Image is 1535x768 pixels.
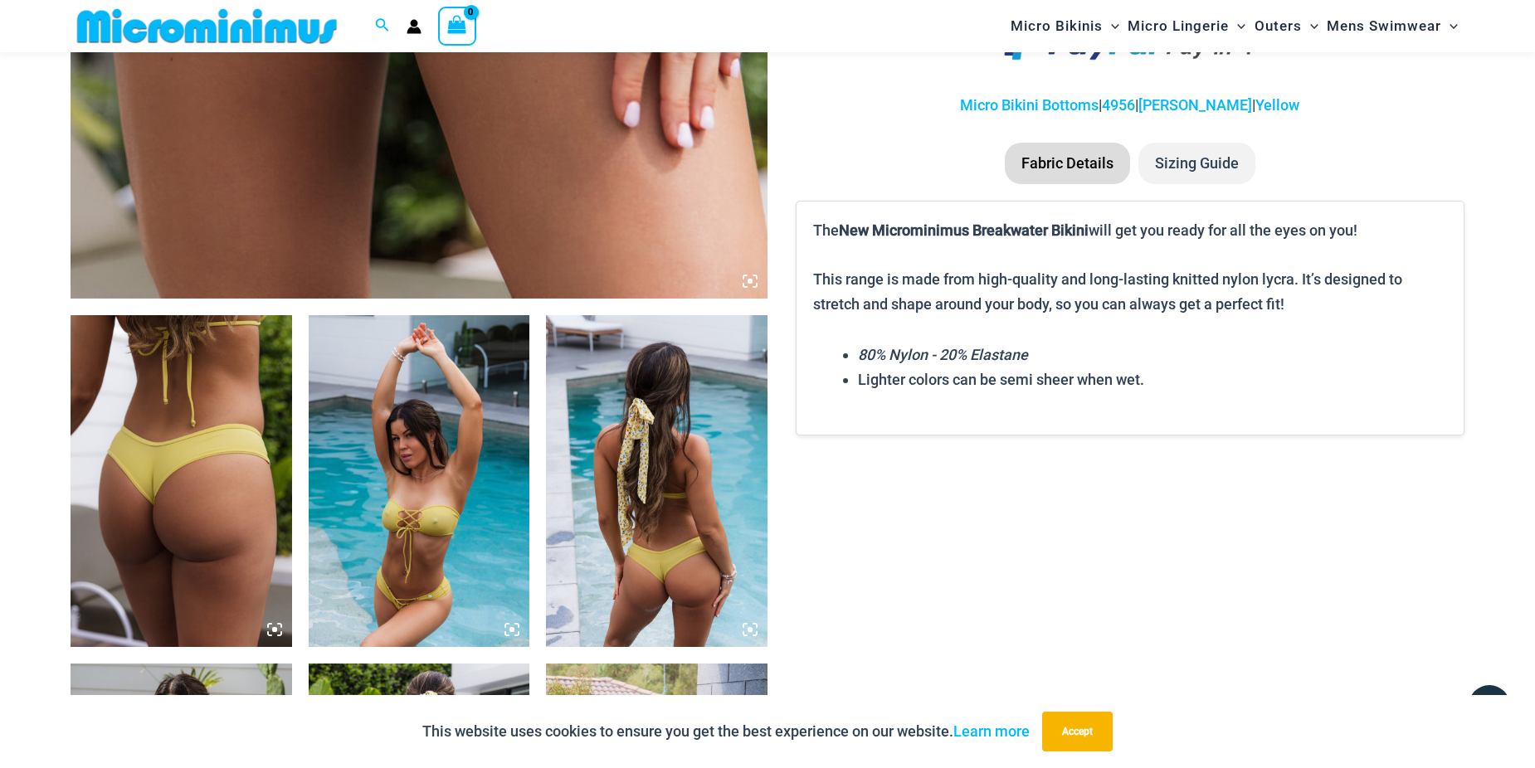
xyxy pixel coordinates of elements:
[1323,5,1462,47] a: Mens SwimwearMenu ToggleMenu Toggle
[1102,96,1135,114] a: 4956
[1229,5,1245,47] span: Menu Toggle
[813,218,1447,317] p: The will get you ready for all the eyes on you! This range is made from high-quality and long-las...
[960,96,1099,114] a: Micro Bikini Bottoms
[407,19,422,34] a: Account icon link
[796,93,1464,118] p: | | |
[375,16,390,36] a: Search icon link
[1138,143,1255,184] li: Sizing Guide
[953,722,1030,740] a: Learn more
[1005,143,1130,184] li: Fabric Details
[438,7,476,45] a: View Shopping Cart, empty
[1302,5,1318,47] span: Menu Toggle
[71,315,292,647] img: Breakwater Lemon Yellow 4956 Thong
[858,367,1447,392] li: Lighter colors can be semi sheer when wet.
[422,719,1030,744] p: This website uses cookies to ensure you get the best experience on our website.
[858,346,1028,363] em: 80% Nylon - 20% Elastane
[1006,5,1123,47] a: Micro BikinisMenu ToggleMenu Toggle
[1138,96,1252,114] a: [PERSON_NAME]
[546,315,767,647] img: Breakwater Lemon Yellow 341 halter 4956 Thong
[71,7,344,45] img: MM SHOP LOGO FLAT
[839,221,1089,239] b: New Microminimus Breakwater Bikini
[1255,96,1299,114] a: Yellow
[1250,5,1323,47] a: OutersMenu ToggleMenu Toggle
[1011,5,1103,47] span: Micro Bikinis
[1123,5,1250,47] a: Micro LingerieMenu ToggleMenu Toggle
[1255,5,1302,47] span: Outers
[1103,5,1119,47] span: Menu Toggle
[309,315,530,647] img: Breakwater Lemon Yellow 341 halter 4956 Thong
[1128,5,1229,47] span: Micro Lingerie
[1004,2,1464,50] nav: Site Navigation
[1327,5,1441,47] span: Mens Swimwear
[1441,5,1458,47] span: Menu Toggle
[1042,712,1113,751] button: Accept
